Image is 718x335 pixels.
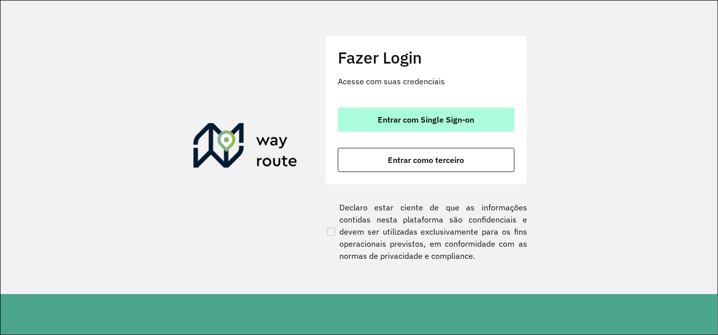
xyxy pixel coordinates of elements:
label: Declaro estar ciente de que as informações contidas nesta plataforma são confidenciais e devem se... [325,201,527,262]
span: Entrar com Single Sign-on [378,116,475,124]
p: Acesse com suas credenciais [338,75,515,87]
button: button [338,148,515,172]
button: button [338,107,515,132]
h2: Fazer Login [338,48,515,67]
img: Roteirizador AmbevTech [193,123,297,172]
span: Entrar como terceiro [388,156,465,164]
